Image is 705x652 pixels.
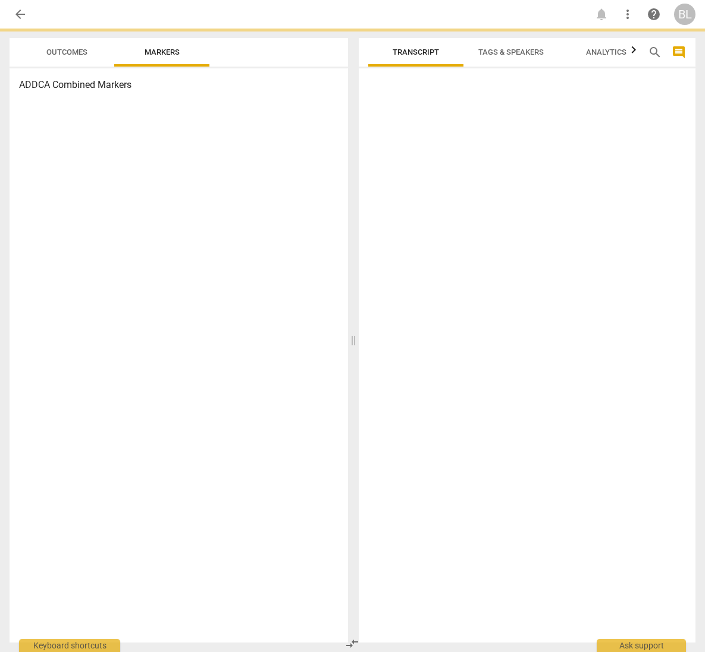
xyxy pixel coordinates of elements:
h3: ADDCA Combined Markers [19,78,339,92]
button: Show/Hide comments [669,43,688,62]
span: comment [672,45,686,59]
span: search [648,45,662,59]
a: Help [643,4,665,25]
span: Markers [145,48,180,56]
span: Outcomes [46,48,87,56]
span: Tags & Speakers [478,48,544,56]
span: help [647,7,661,21]
span: Analytics [586,48,626,56]
span: Transcript [393,48,439,56]
button: BL [674,4,695,25]
button: Search [646,43,665,62]
span: arrow_back [13,7,27,21]
div: Ask support [597,639,686,652]
span: compare_arrows [345,637,359,651]
div: Keyboard shortcuts [19,639,120,652]
span: more_vert [621,7,635,21]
